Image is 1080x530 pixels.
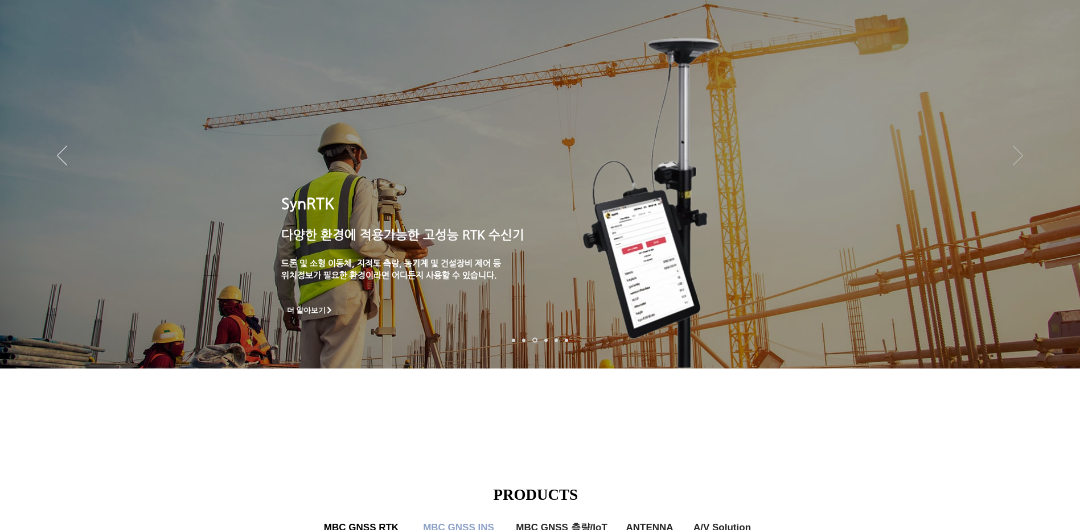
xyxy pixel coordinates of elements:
span: 다양한 환경에 적용가능한 고성능 RTK 수신기 [281,227,524,242]
img: image.png [518,23,792,383]
nav: 슬라이드 [508,338,572,343]
span: 드론 및 소형 이동체, 지적도 측량, 농기계 및 건설장비 제어 등 [281,258,501,268]
span: 더 알아보기 [287,305,326,316]
a: 로봇- SMC 2000 [512,338,515,342]
a: 드론 8 - SMC 2000 [522,338,525,342]
button: 다음 [1013,146,1023,167]
span: PRODUCTS [494,486,578,503]
a: 더 알아보기 [281,303,339,317]
a: 로봇 [555,338,558,342]
iframe: Wix Chat [949,481,1080,530]
button: 이전 [57,146,67,167]
span: SynRTK [281,194,334,212]
span: ​위치정보가 필요한 환경이라면 어디든지 사용할 수 있습니다. [281,270,497,280]
a: 자율주행 [544,338,548,342]
a: 측량 IoT [532,338,537,343]
a: 정밀농업 [565,338,568,342]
